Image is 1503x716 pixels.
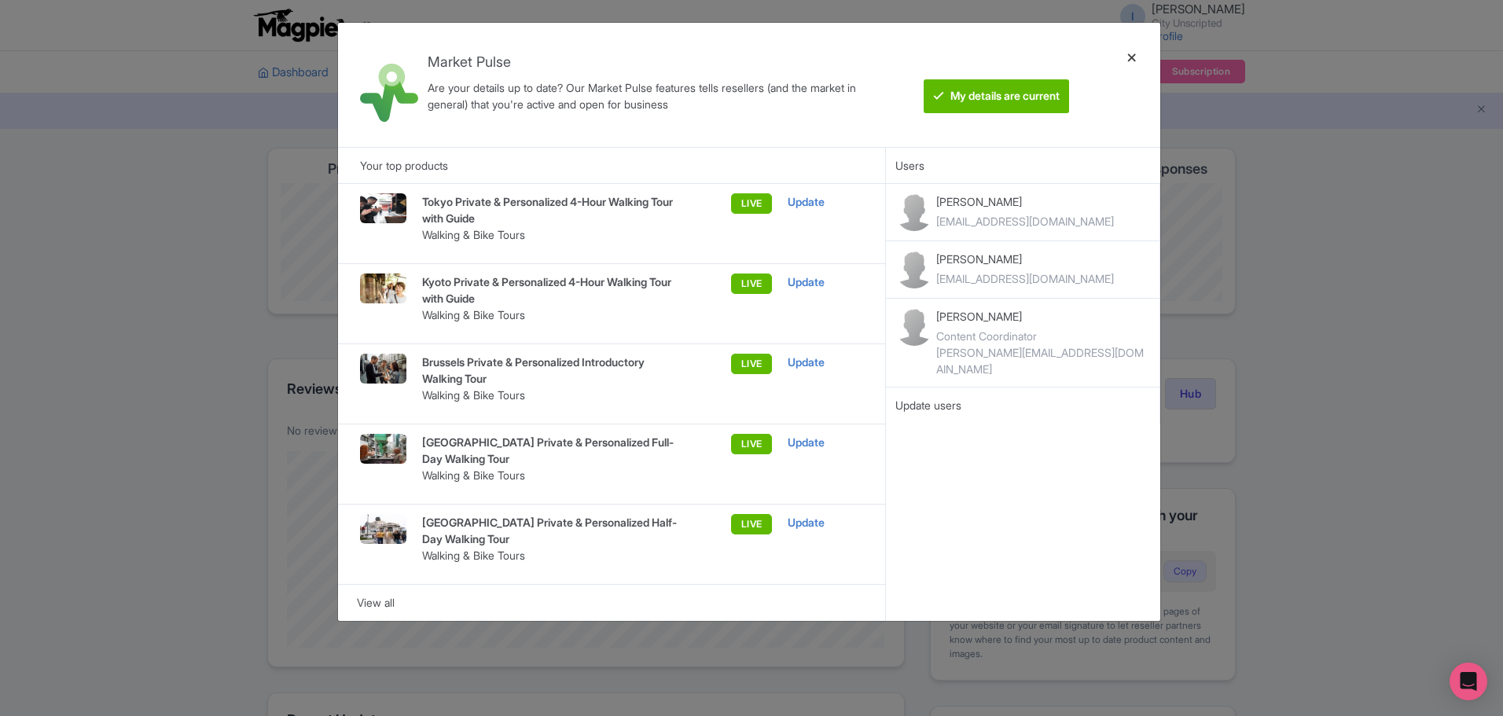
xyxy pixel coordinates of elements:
[936,328,1150,344] div: Content Coordinator
[360,434,406,464] img: DSC08464_abz3ri.jpg
[936,213,1114,229] div: [EMAIL_ADDRESS][DOMAIN_NAME]
[936,308,1150,325] p: [PERSON_NAME]
[422,307,682,323] p: Walking & Bike Tours
[895,397,1150,414] div: Update users
[788,193,863,211] div: Update
[428,79,879,112] div: Are your details up to date? Our Market Pulse features tells resellers (and the market in general...
[788,274,863,291] div: Update
[1450,663,1487,700] div: Open Intercom Messenger
[895,308,933,346] img: contact-b11cc6e953956a0c50a2f97983291f06.png
[886,147,1160,183] div: Users
[936,270,1114,287] div: [EMAIL_ADDRESS][DOMAIN_NAME]
[422,514,682,547] p: [GEOGRAPHIC_DATA] Private & Personalized Half-Day Walking Tour
[428,54,879,70] h4: Market Pulse
[422,354,682,387] p: Brussels Private & Personalized Introductory Walking Tour
[895,251,933,288] img: contact-b11cc6e953956a0c50a2f97983291f06.png
[360,514,406,544] img: CU_MexicoCity-D2-216_jboz21.jpg
[936,251,1114,267] p: [PERSON_NAME]
[357,594,867,611] div: View all
[422,547,682,564] p: Walking & Bike Tours
[422,387,682,403] p: Walking & Bike Tours
[360,64,418,122] img: market_pulse-1-0a5220b3d29e4a0de46fb7534bebe030.svg
[422,193,682,226] p: Tokyo Private & Personalized 4-Hour Walking Tour with Guide
[788,354,863,371] div: Update
[936,344,1150,377] div: [PERSON_NAME][EMAIL_ADDRESS][DOMAIN_NAME]
[360,354,406,384] img: tg7etkwjrkaaegmstcgl.jpg
[422,226,682,243] p: Walking & Bike Tours
[360,274,406,303] img: zutebaakafwhmfw31jzy.jpg
[422,467,682,483] p: Walking & Bike Tours
[338,147,886,183] div: Your top products
[788,434,863,451] div: Update
[360,193,406,223] img: dsnkpxrp3uo0w22sbcjz.png
[422,274,682,307] p: Kyoto Private & Personalized 4-Hour Walking Tour with Guide
[895,193,933,231] img: contact-b11cc6e953956a0c50a2f97983291f06.png
[936,193,1114,210] p: [PERSON_NAME]
[422,434,682,467] p: [GEOGRAPHIC_DATA] Private & Personalized Full-Day Walking Tour
[788,514,863,531] div: Update
[924,79,1069,113] btn: My details are current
